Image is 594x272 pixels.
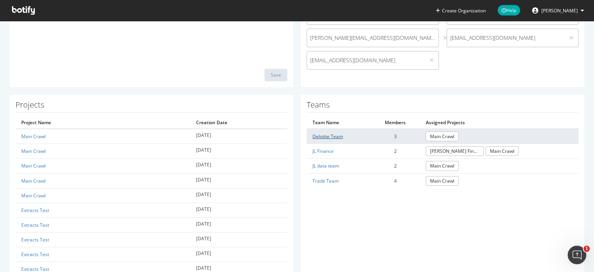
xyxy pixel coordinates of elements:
[190,217,287,232] td: [DATE]
[15,101,287,113] h1: Projects
[21,163,46,169] a: Main Crawl
[307,116,371,129] th: Team Name
[190,144,287,159] td: [DATE]
[371,144,420,159] td: 2
[265,69,287,81] button: Save
[526,4,590,17] button: [PERSON_NAME]
[21,222,49,228] a: Extracts Test
[21,207,49,214] a: Extracts Test
[190,159,287,173] td: [DATE]
[21,178,46,184] a: Main Crawl
[21,133,46,140] a: Main Crawl
[420,116,579,129] th: Assigned Projects
[190,203,287,217] td: [DATE]
[450,34,562,42] span: [EMAIL_ADDRESS][DOMAIN_NAME]
[371,116,420,129] th: Members
[426,161,459,171] a: Main Crawl
[312,148,334,154] a: JL Finance
[21,251,49,258] a: Extracts Test
[312,178,339,184] a: Trade Team
[310,56,422,64] span: [EMAIL_ADDRESS][DOMAIN_NAME]
[312,133,343,140] a: Deloitte Team
[21,148,46,154] a: Main Crawl
[498,5,520,15] span: Help
[307,101,579,113] h1: Teams
[190,188,287,203] td: [DATE]
[190,173,287,188] td: [DATE]
[190,247,287,262] td: [DATE]
[190,129,287,144] td: [DATE]
[371,159,420,173] td: 2
[486,146,519,156] a: Main Crawl
[584,246,590,252] span: 1
[371,173,420,188] td: 4
[15,116,190,129] th: Project Name
[190,233,287,247] td: [DATE]
[426,176,459,186] a: Main Crawl
[190,116,287,129] th: Creation Date
[435,7,486,14] button: Create Organization
[426,146,484,156] a: [PERSON_NAME] Finance
[568,246,586,264] iframe: Intercom live chat
[312,163,339,169] a: JL data team
[541,7,578,14] span: Christine Ullmann
[21,236,49,243] a: Extracts Test
[371,129,420,144] td: 3
[21,192,46,199] a: Main Crawl
[271,72,281,78] div: Save
[426,132,459,141] a: Main Crawl
[310,34,435,42] span: [PERSON_NAME][EMAIL_ADDRESS][DOMAIN_NAME]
